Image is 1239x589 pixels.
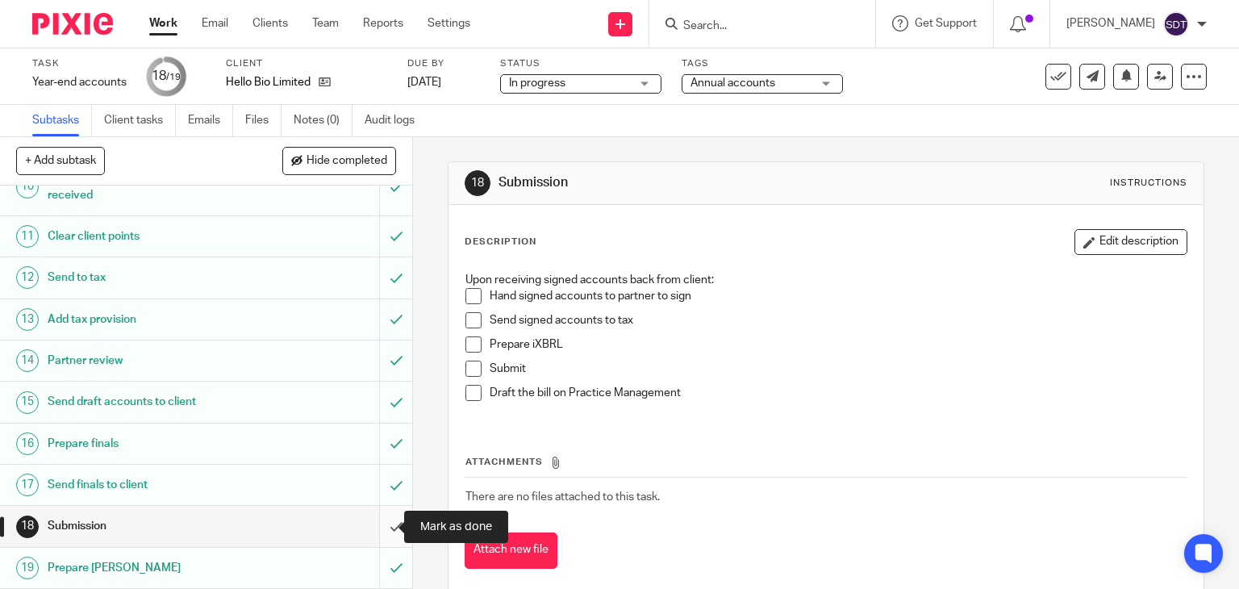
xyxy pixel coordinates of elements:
div: 18 [152,67,181,86]
div: 12 [16,266,39,289]
h1: Add tax provision [48,307,258,332]
img: svg%3E [1163,11,1189,37]
span: Hide completed [307,155,387,168]
p: Submit [490,361,1187,377]
p: [PERSON_NAME] [1066,15,1155,31]
label: Task [32,57,127,70]
div: 11 [16,225,39,248]
a: Subtasks [32,105,92,136]
a: Work [149,15,177,31]
a: Notes (0) [294,105,353,136]
a: Files [245,105,282,136]
label: Status [500,57,661,70]
span: There are no files attached to this task. [465,491,660,503]
span: In progress [509,77,565,89]
div: 15 [16,391,39,414]
h1: Prepare finals [48,432,258,456]
div: 14 [16,349,39,372]
h1: Submission [48,514,258,538]
div: 10 [16,176,39,198]
div: 17 [16,474,39,496]
p: Hello Bio Limited [226,74,311,90]
a: Email [202,15,228,31]
div: Instructions [1110,177,1187,190]
a: Settings [428,15,470,31]
img: Pixie [32,13,113,35]
p: Description [465,236,536,249]
button: + Add subtask [16,147,105,174]
p: Hand signed accounts to partner to sign [490,288,1187,304]
span: Attachments [465,457,543,466]
h1: Submission [499,174,860,191]
button: Edit description [1074,229,1187,255]
h1: Reassign to preparer once client points received [48,166,258,207]
div: 13 [16,308,39,331]
label: Due by [407,57,480,70]
a: Client tasks [104,105,176,136]
p: Send signed accounts to tax [490,312,1187,328]
a: Audit logs [365,105,427,136]
a: Emails [188,105,233,136]
div: 16 [16,432,39,455]
span: [DATE] [407,77,441,88]
h1: Send to tax [48,265,258,290]
input: Search [682,19,827,34]
h1: Partner review [48,349,258,373]
a: Team [312,15,339,31]
p: Draft the bill on Practice Management [490,385,1187,401]
span: Annual accounts [690,77,775,89]
a: Clients [252,15,288,31]
button: Attach new file [465,533,557,569]
h1: Send draft accounts to client [48,390,258,414]
label: Tags [682,57,843,70]
div: Year-end accounts [32,74,127,90]
small: /19 [166,73,181,81]
p: Upon receiving signed accounts back from client: [465,272,1187,288]
h1: Send finals to client [48,473,258,497]
h1: Clear client points [48,224,258,249]
h1: Prepare [PERSON_NAME] [48,556,258,580]
p: Prepare iXBRL [490,336,1187,353]
div: 18 [465,170,490,196]
button: Hide completed [282,147,396,174]
label: Client [226,57,387,70]
div: 19 [16,557,39,579]
a: Reports [363,15,403,31]
span: Get Support [915,18,977,29]
div: 18 [16,516,39,538]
